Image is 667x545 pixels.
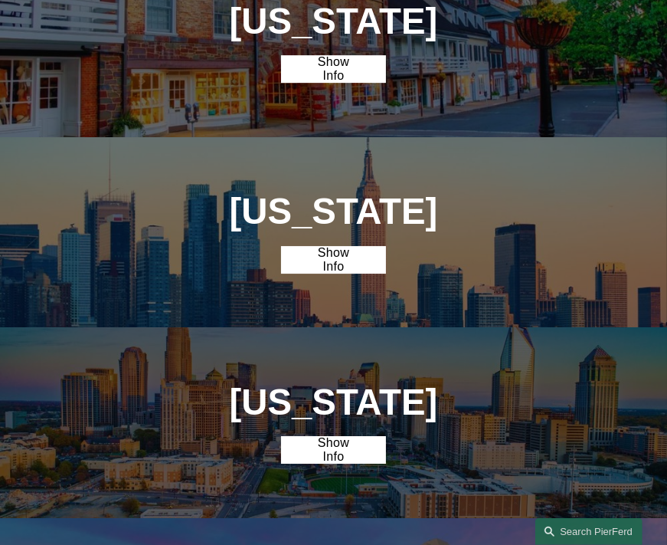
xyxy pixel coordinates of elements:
a: Search this site [535,518,642,545]
h1: [US_STATE] [203,382,464,423]
h1: [US_STATE] [203,191,464,232]
h1: [US_STATE] [203,1,464,42]
a: Show Info [281,246,385,274]
a: Show Info [281,55,385,83]
a: Show Info [281,436,385,464]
